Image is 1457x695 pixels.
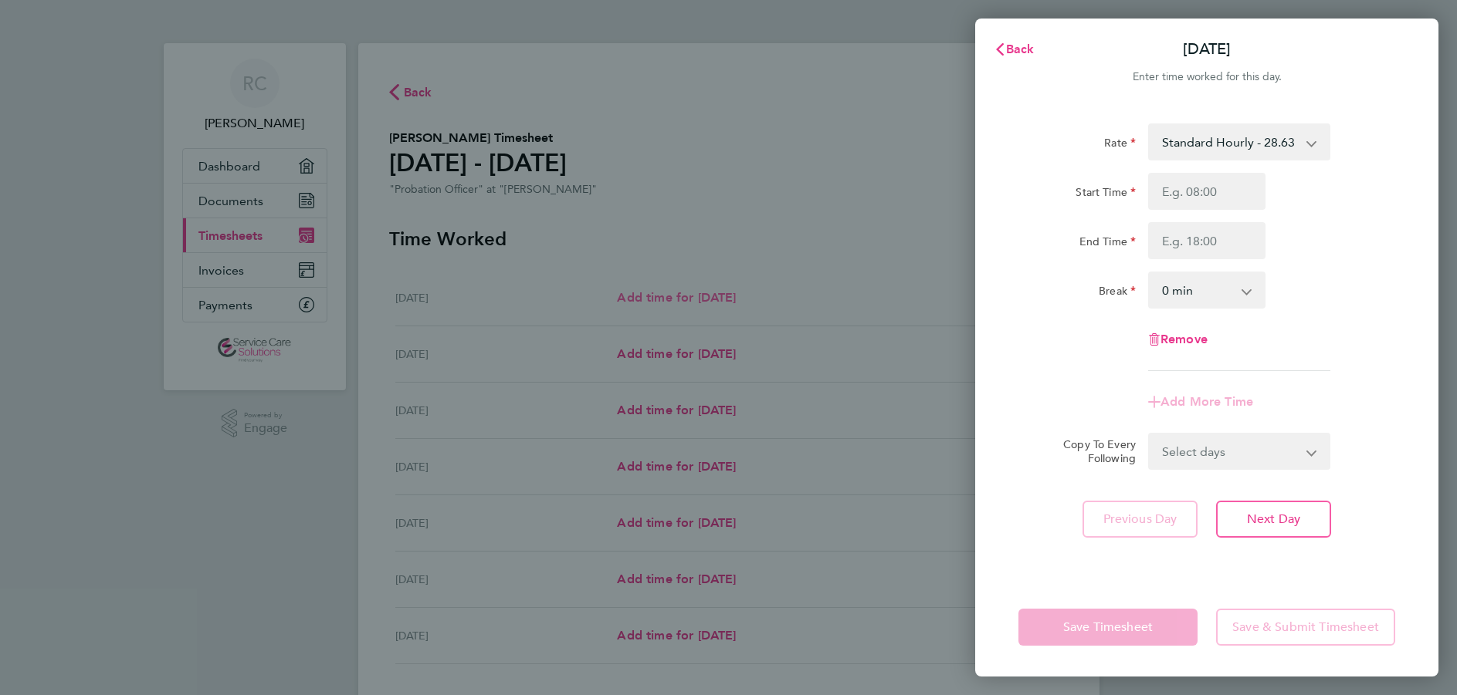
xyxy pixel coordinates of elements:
button: Remove [1148,333,1208,346]
label: Start Time [1076,185,1136,204]
span: Next Day [1247,511,1300,527]
label: Break [1099,284,1136,302]
div: Enter time worked for this day. [975,68,1438,86]
button: Next Day [1216,501,1331,538]
input: E.g. 08:00 [1148,173,1266,210]
span: Back [1006,42,1035,56]
label: Rate [1104,136,1136,154]
input: E.g. 18:00 [1148,222,1266,259]
label: End Time [1079,234,1136,253]
label: Copy To Every Following [1051,437,1136,465]
button: Back [978,34,1050,65]
span: Remove [1161,332,1208,346]
p: [DATE] [1183,39,1231,60]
